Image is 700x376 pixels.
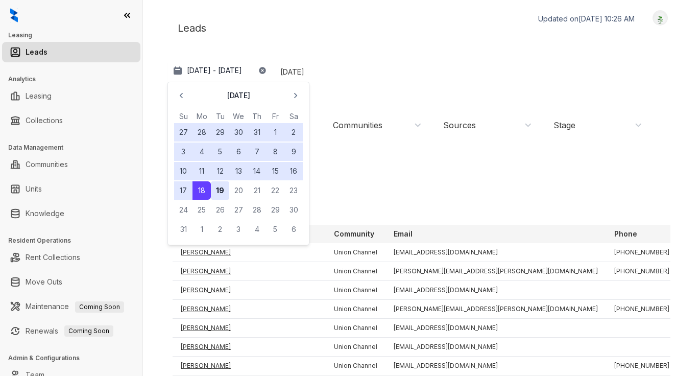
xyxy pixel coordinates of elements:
button: 6 [284,220,303,239]
td: [PHONE_NUMBER] [606,300,678,319]
img: UserAvatar [653,13,667,24]
div: Sources [443,120,476,131]
p: [DATE] [227,90,250,101]
p: [DATE] - [DATE] [187,65,242,76]
td: Union Channel [326,338,385,357]
td: [PERSON_NAME] [173,338,326,357]
button: 2 [211,220,229,239]
button: 18 [192,181,211,200]
button: 29 [211,123,229,142]
button: 30 [284,201,303,219]
li: Renewals [2,321,140,341]
li: Leads [2,42,140,62]
td: Union Channel [326,319,385,338]
td: [PERSON_NAME] [173,281,326,300]
td: Union Channel [326,281,385,300]
th: Friday [266,111,284,122]
td: [PHONE_NUMBER] [606,262,678,281]
button: 20 [229,181,248,200]
td: Union Channel [326,300,385,319]
button: 4 [248,220,266,239]
button: 16 [284,162,303,180]
th: Wednesday [229,111,248,122]
td: [PERSON_NAME] [173,243,326,262]
th: Tuesday [211,111,229,122]
button: 31 [174,220,192,239]
button: 2 [284,123,303,142]
a: Units [26,179,42,199]
button: 11 [192,162,211,180]
li: Leasing [2,86,140,106]
span: Coming Soon [75,301,124,313]
td: [PHONE_NUMBER] [606,243,678,262]
a: Leads [26,42,47,62]
li: Units [2,179,140,199]
button: 3 [229,220,248,239]
button: 31 [248,123,266,142]
button: 3 [174,143,192,161]
th: Sunday [174,111,192,122]
td: [PERSON_NAME][EMAIL_ADDRESS][PERSON_NAME][DOMAIN_NAME] [385,262,606,281]
p: Email [394,229,413,239]
button: [DATE] - [DATE] [167,61,275,80]
td: [EMAIL_ADDRESS][DOMAIN_NAME] [385,243,606,262]
th: Thursday [248,111,266,122]
button: 12 [211,162,229,180]
li: Maintenance [2,296,140,317]
button: 26 [211,201,229,219]
button: 24 [174,201,192,219]
button: 28 [248,201,266,219]
td: [PERSON_NAME] [173,319,326,338]
li: Rent Collections [2,247,140,268]
span: Coming Soon [64,325,113,337]
button: 29 [266,201,284,219]
button: 10 [174,162,192,180]
a: Knowledge [26,203,64,224]
button: 21 [248,181,266,200]
li: Collections [2,110,140,131]
button: 5 [266,220,284,239]
button: 4 [192,143,211,161]
p: Community [334,229,374,239]
a: Leasing [26,86,52,106]
td: [PERSON_NAME] [173,262,326,281]
button: 1 [192,220,211,239]
div: Communities [333,120,382,131]
h3: Data Management [8,143,142,152]
td: [PHONE_NUMBER] [606,357,678,375]
h3: Leasing [8,31,142,40]
li: Knowledge [2,203,140,224]
td: [PERSON_NAME] [173,357,326,375]
button: 8 [266,143,284,161]
td: [PERSON_NAME][EMAIL_ADDRESS][PERSON_NAME][DOMAIN_NAME] [385,300,606,319]
button: 17 [174,181,192,200]
p: Updated on [DATE] 10:26 AM [538,14,635,24]
a: Collections [26,110,63,131]
td: [EMAIL_ADDRESS][DOMAIN_NAME] [385,281,606,300]
button: 9 [284,143,303,161]
div: Leads [167,10,675,46]
button: 6 [229,143,248,161]
button: 19 [211,181,229,200]
th: Saturday [284,111,303,122]
td: Union Channel [326,243,385,262]
h3: Admin & Configurations [8,354,142,363]
button: 30 [229,123,248,142]
a: RenewalsComing Soon [26,321,113,341]
li: Communities [2,154,140,175]
a: Move Outs [26,272,62,292]
h3: Analytics [8,75,142,84]
li: Move Outs [2,272,140,292]
button: 25 [192,201,211,219]
td: [EMAIL_ADDRESS][DOMAIN_NAME] [385,338,606,357]
button: 28 [192,123,211,142]
button: 15 [266,162,284,180]
div: [DATE] [277,64,314,80]
td: Union Channel [326,357,385,375]
a: Communities [26,154,68,175]
a: Rent Collections [26,247,80,268]
td: [EMAIL_ADDRESS][DOMAIN_NAME] [385,319,606,338]
td: Union Channel [326,262,385,281]
th: Monday [192,111,211,122]
button: 27 [229,201,248,219]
